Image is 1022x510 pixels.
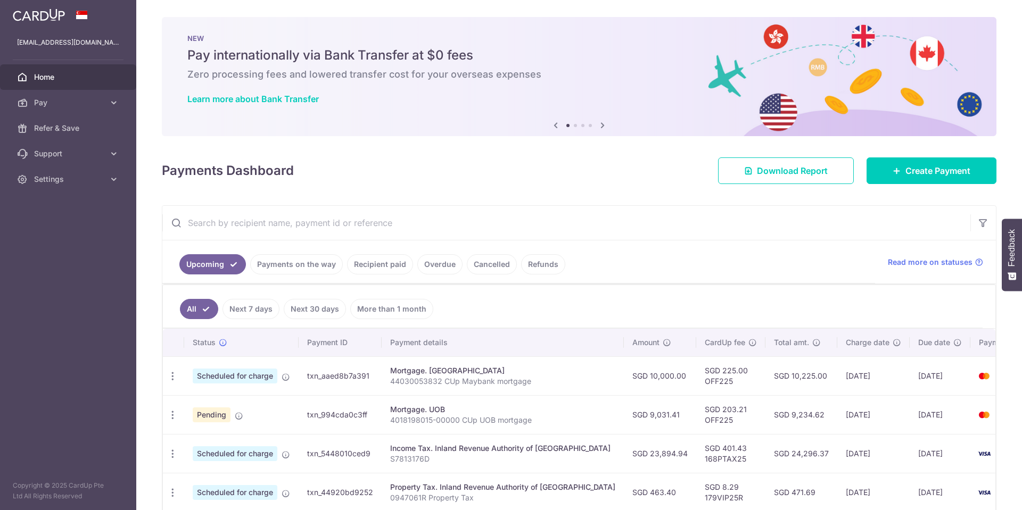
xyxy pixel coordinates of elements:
td: [DATE] [837,434,910,473]
td: [DATE] [837,395,910,434]
span: Read more on statuses [888,257,972,267]
td: SGD 203.21 OFF225 [696,395,765,434]
td: SGD 10,000.00 [624,356,696,395]
span: Scheduled for charge [193,446,277,461]
th: Payment ID [299,329,382,356]
a: Recipient paid [347,254,413,274]
td: SGD 23,894.94 [624,434,696,473]
td: SGD 9,031.41 [624,395,696,434]
h6: Zero processing fees and lowered transfer cost for your overseas expenses [187,68,971,81]
img: CardUp [13,9,65,21]
td: SGD 225.00 OFF225 [696,356,765,395]
span: Charge date [846,337,889,348]
p: NEW [187,34,971,43]
th: Payment details [382,329,624,356]
a: Next 30 days [284,299,346,319]
span: Home [34,72,104,82]
img: Bank transfer banner [162,17,996,136]
td: [DATE] [910,356,970,395]
p: S7813176D [390,454,615,464]
span: Scheduled for charge [193,485,277,500]
td: SGD 401.43 168PTAX25 [696,434,765,473]
a: Upcoming [179,254,246,274]
span: Due date [918,337,950,348]
span: Amount [632,337,660,348]
a: Create Payment [867,157,996,184]
input: Search by recipient name, payment id or reference [162,206,970,240]
td: txn_aaed8b7a391 [299,356,382,395]
p: 4018198015-00000 CUp UOB mortgage [390,415,615,425]
span: Settings [34,174,104,185]
span: Support [34,148,104,159]
div: Mortgage. UOB [390,404,615,415]
a: Learn more about Bank Transfer [187,94,319,104]
img: Bank Card [974,486,995,499]
img: Bank Card [974,370,995,382]
td: SGD 24,296.37 [765,434,837,473]
p: 0947061R Property Tax [390,492,615,503]
a: Cancelled [467,254,517,274]
img: Bank Card [974,408,995,421]
td: [DATE] [837,356,910,395]
a: Download Report [718,157,854,184]
span: Refer & Save [34,123,104,133]
td: txn_5448010ced9 [299,434,382,473]
span: Scheduled for charge [193,369,277,383]
span: Download Report [757,164,828,177]
img: Bank Card [974,447,995,460]
span: Create Payment [905,164,970,177]
div: Property Tax. Inland Revenue Authority of [GEOGRAPHIC_DATA] [390,482,615,492]
td: SGD 9,234.62 [765,395,837,434]
td: [DATE] [910,395,970,434]
span: Status [193,337,216,348]
a: Refunds [521,254,565,274]
td: SGD 10,225.00 [765,356,837,395]
h5: Pay internationally via Bank Transfer at $0 fees [187,47,971,64]
button: Feedback - Show survey [1002,219,1022,291]
a: All [180,299,218,319]
td: [DATE] [910,434,970,473]
div: Income Tax. Inland Revenue Authority of [GEOGRAPHIC_DATA] [390,443,615,454]
span: Feedback [1007,229,1017,266]
span: Pending [193,407,230,422]
span: Total amt. [774,337,809,348]
p: [EMAIL_ADDRESS][DOMAIN_NAME] [17,37,119,48]
h4: Payments Dashboard [162,161,294,180]
p: 44030053832 CUp Maybank mortgage [390,376,615,387]
span: CardUp fee [705,337,745,348]
td: txn_994cda0c3ff [299,395,382,434]
div: Mortgage. [GEOGRAPHIC_DATA] [390,365,615,376]
a: Overdue [417,254,463,274]
a: Read more on statuses [888,257,983,267]
a: More than 1 month [350,299,433,319]
a: Next 7 days [222,299,279,319]
span: Pay [34,97,104,108]
a: Payments on the way [250,254,343,274]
